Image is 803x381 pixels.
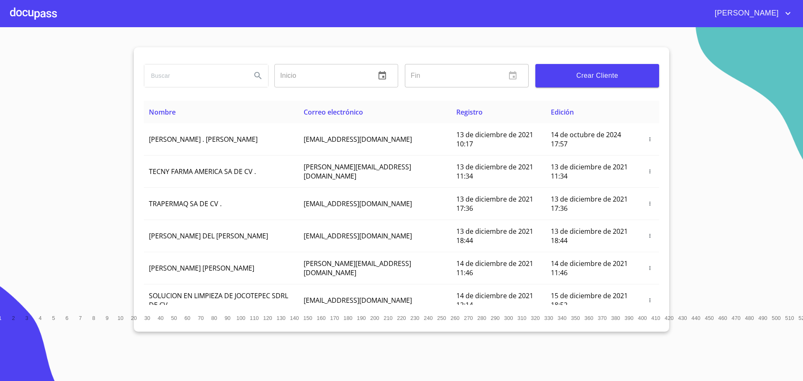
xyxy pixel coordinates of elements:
span: 300 [504,315,513,321]
button: 80 [207,312,221,325]
span: 70 [198,315,204,321]
span: [PERSON_NAME][EMAIL_ADDRESS][DOMAIN_NAME] [304,162,411,181]
span: 210 [384,315,392,321]
button: 150 [301,312,315,325]
span: 6 [65,315,68,321]
span: 7 [79,315,82,321]
input: search [144,64,245,87]
button: 490 [756,312,770,325]
span: 330 [544,315,553,321]
span: 13 de diciembre de 2021 11:34 [551,162,628,181]
button: 350 [569,312,582,325]
button: 30 [141,312,154,325]
button: 380 [609,312,622,325]
span: 510 [785,315,794,321]
button: 360 [582,312,596,325]
span: 13 de diciembre de 2021 17:36 [456,194,533,213]
button: 440 [689,312,703,325]
span: 320 [531,315,540,321]
span: 350 [571,315,580,321]
button: 160 [315,312,328,325]
span: 80 [211,315,217,321]
span: 290 [491,315,499,321]
button: 10 [114,312,127,325]
button: 210 [381,312,395,325]
span: [PERSON_NAME] [PERSON_NAME] [149,263,254,273]
span: 9 [105,315,108,321]
span: 14 de diciembre de 2021 11:46 [551,259,628,277]
span: [EMAIL_ADDRESS][DOMAIN_NAME] [304,135,412,144]
button: 430 [676,312,689,325]
span: 4 [38,315,41,321]
span: 310 [517,315,526,321]
span: 10 [118,315,123,321]
span: 50 [171,315,177,321]
button: 290 [488,312,502,325]
button: 470 [729,312,743,325]
span: 200 [370,315,379,321]
button: 40 [154,312,167,325]
button: 110 [248,312,261,325]
span: SOLUCION EN LIMPIEZA DE JOCOTEPEC SDRL DE CV . [149,291,288,309]
button: 450 [703,312,716,325]
span: 2 [12,315,15,321]
span: [PERSON_NAME] DEL [PERSON_NAME] [149,231,268,240]
span: 30 [144,315,150,321]
span: 170 [330,315,339,321]
button: 510 [783,312,796,325]
button: 200 [368,312,381,325]
button: account of current user [708,7,793,20]
button: 2 [7,312,20,325]
span: 240 [424,315,432,321]
button: 6 [60,312,74,325]
span: Registro [456,107,483,117]
span: 14 de octubre de 2024 17:57 [551,130,621,148]
button: 240 [422,312,435,325]
button: 310 [515,312,529,325]
span: 13 de diciembre de 2021 10:17 [456,130,533,148]
span: 20 [131,315,137,321]
span: [PERSON_NAME][EMAIL_ADDRESS][DOMAIN_NAME] [304,259,411,277]
span: 130 [276,315,285,321]
button: 250 [435,312,448,325]
button: 270 [462,312,475,325]
span: [EMAIL_ADDRESS][DOMAIN_NAME] [304,199,412,208]
span: 260 [450,315,459,321]
span: 370 [598,315,606,321]
span: 14 de diciembre de 2021 11:46 [456,259,533,277]
span: Correo electrónico [304,107,363,117]
button: 300 [502,312,515,325]
button: 400 [636,312,649,325]
button: 130 [274,312,288,325]
button: 140 [288,312,301,325]
span: 420 [665,315,673,321]
button: 190 [355,312,368,325]
span: 100 [236,315,245,321]
span: Crear Cliente [542,70,652,82]
span: 230 [410,315,419,321]
span: 8 [92,315,95,321]
button: 8 [87,312,100,325]
span: 110 [250,315,258,321]
span: 160 [317,315,325,321]
button: 5 [47,312,60,325]
button: 3 [20,312,33,325]
button: 90 [221,312,234,325]
button: 50 [167,312,181,325]
span: 410 [651,315,660,321]
button: 220 [395,312,408,325]
button: 320 [529,312,542,325]
span: 430 [678,315,687,321]
span: 13 de diciembre de 2021 18:44 [551,227,628,245]
span: [EMAIL_ADDRESS][DOMAIN_NAME] [304,231,412,240]
span: Nombre [149,107,176,117]
span: 390 [624,315,633,321]
span: [PERSON_NAME] . [PERSON_NAME] [149,135,258,144]
span: 5 [52,315,55,321]
span: 13 de diciembre de 2021 11:34 [456,162,533,181]
span: 460 [718,315,727,321]
span: 360 [584,315,593,321]
button: 180 [341,312,355,325]
span: 13 de diciembre de 2021 18:44 [456,227,533,245]
span: 250 [437,315,446,321]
